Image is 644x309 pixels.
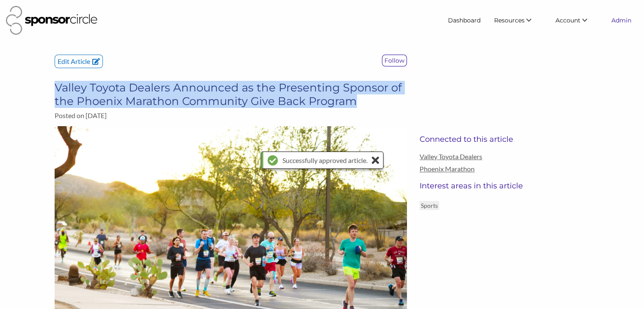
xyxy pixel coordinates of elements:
a: Valley Toyota Dealers [420,152,589,160]
span: Account [556,17,580,24]
li: Resources [487,13,549,28]
h3: Connected to this article [420,135,589,144]
p: Successfully approved article. [282,152,368,168]
li: Account [549,13,605,28]
h3: Valley Toyota Dealers Announced as the Presenting Sponsor of the Phoenix Marathon Community Give ... [55,81,407,108]
img: Sponsor Circle Logo [6,6,97,35]
p: Follow [382,55,406,66]
a: Admin [605,13,638,28]
a: Dashboard [441,13,487,28]
p: Edit Article [55,55,102,68]
a: Phoenix Marathon [420,165,589,173]
p: Sports [420,201,439,210]
p: Posted on [DATE] [55,111,407,119]
span: Resources [494,17,525,24]
h3: Interest areas in this article [420,181,589,190]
